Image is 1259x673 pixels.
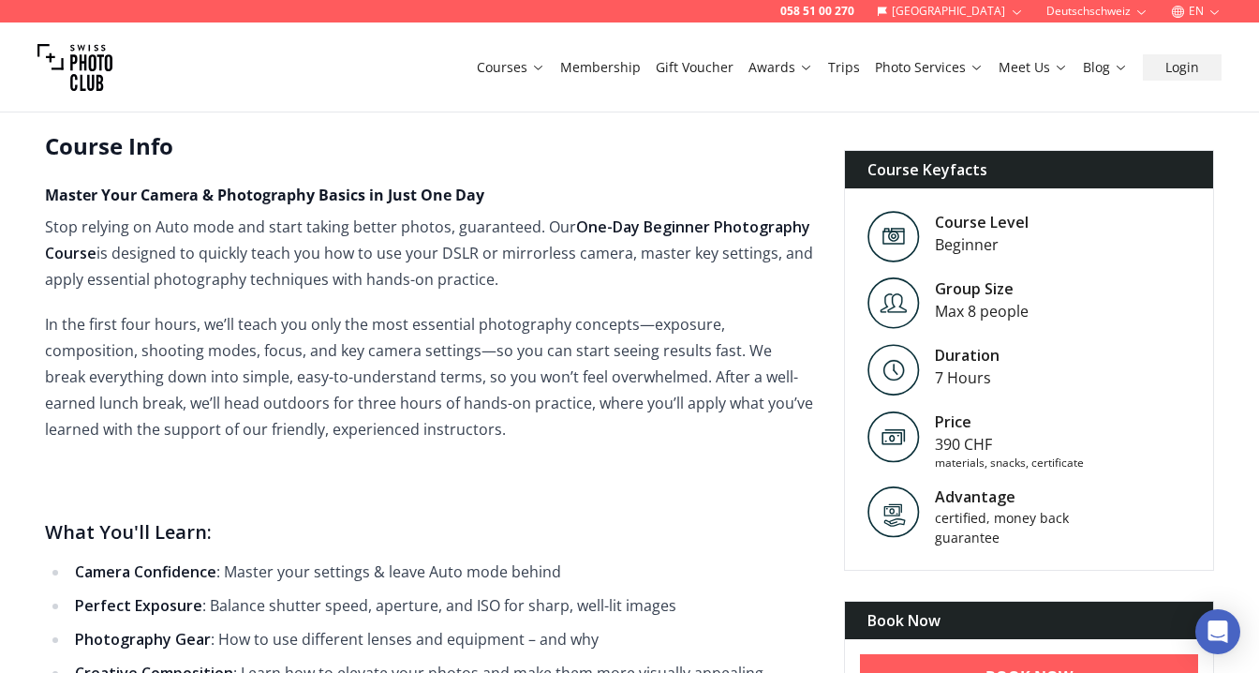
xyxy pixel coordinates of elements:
[1083,58,1128,77] a: Blog
[875,58,984,77] a: Photo Services
[821,54,867,81] button: Trips
[935,344,1000,366] div: Duration
[935,277,1029,300] div: Group Size
[935,411,1084,433] div: Price
[560,58,641,77] a: Membership
[867,211,920,262] img: Level
[69,559,814,585] li: : Master your settings & leave Auto mode behind
[935,456,1084,471] div: materials, snacks, certificate
[477,58,545,77] a: Courses
[1195,609,1240,654] div: Open Intercom Messenger
[69,626,814,652] li: : How to use different lenses and equipment – and why
[867,277,920,329] img: Level
[991,54,1075,81] button: Meet Us
[867,411,920,463] img: Price
[845,151,1213,188] div: Course Keyfacts
[935,233,1029,256] div: Beginner
[75,561,216,582] strong: Camera Confidence
[75,629,211,650] strong: Photography Gear
[45,311,814,442] p: In the first four hours, we’ll teach you only the most essential photography concepts—exposure, c...
[935,211,1029,233] div: Course Level
[45,185,484,205] strong: Master Your Camera & Photography Basics in Just One Day
[780,4,854,19] a: 058 51 00 270
[748,58,813,77] a: Awards
[37,30,112,105] img: Swiss photo club
[656,58,733,77] a: Gift Voucher
[1143,54,1222,81] button: Login
[867,486,920,538] img: Advantage
[469,54,553,81] button: Courses
[553,54,648,81] button: Membership
[935,433,1084,456] div: 390 CHF
[75,595,202,616] strong: Perfect Exposure
[935,508,1094,547] div: certified, money back guarantee
[648,54,741,81] button: Gift Voucher
[935,300,1029,322] div: Max 8 people
[45,517,814,547] h3: What You'll Learn:
[935,366,1000,389] div: 7 Hours
[828,58,860,77] a: Trips
[867,344,920,396] img: Level
[741,54,821,81] button: Awards
[999,58,1068,77] a: Meet Us
[845,602,1213,639] div: Book Now
[867,54,991,81] button: Photo Services
[45,131,814,161] h2: Course Info
[45,214,814,292] p: Stop relying on Auto mode and start taking better photos, guaranteed. Our is designed to quickly ...
[935,486,1094,508] div: Advantage
[69,592,814,619] li: : Balance shutter speed, aperture, and ISO for sharp, well-lit images
[1075,54,1135,81] button: Blog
